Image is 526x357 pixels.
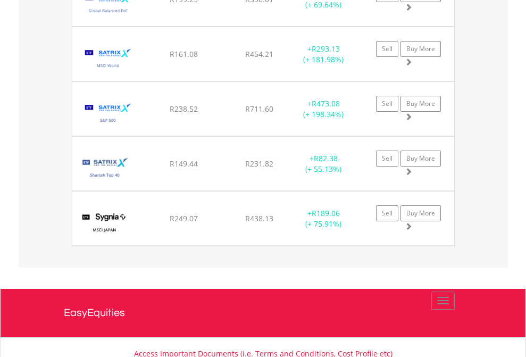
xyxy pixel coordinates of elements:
span: R189.06 [312,208,340,218]
div: + (+ 181.98%) [290,44,357,65]
span: R231.82 [245,159,273,169]
img: TFSA.SYGJP.png [78,205,131,243]
img: TFSA.STXSHA.png [78,150,131,188]
span: R238.52 [170,104,198,114]
a: Sell [376,41,398,57]
div: + (+ 75.91%) [290,208,357,229]
a: Buy More [400,41,441,57]
div: + (+ 198.34%) [290,98,357,120]
span: R454.21 [245,49,273,59]
div: + (+ 55.13%) [290,153,357,175]
a: Sell [376,151,398,167]
img: TFSA.STXWDM.png [78,40,139,78]
a: Buy More [400,96,441,112]
span: R249.07 [170,213,198,223]
a: Buy More [400,205,441,221]
a: Sell [376,96,398,112]
span: R149.44 [170,159,198,169]
a: Buy More [400,151,441,167]
span: R82.38 [314,153,338,163]
span: R473.08 [312,98,340,109]
span: R711.60 [245,104,273,114]
img: TFSA.STX500.png [78,95,139,133]
span: R438.13 [245,213,273,223]
span: R293.13 [312,44,340,54]
a: Sell [376,205,398,221]
a: EasyEquities [64,289,463,337]
span: R161.08 [170,49,198,59]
